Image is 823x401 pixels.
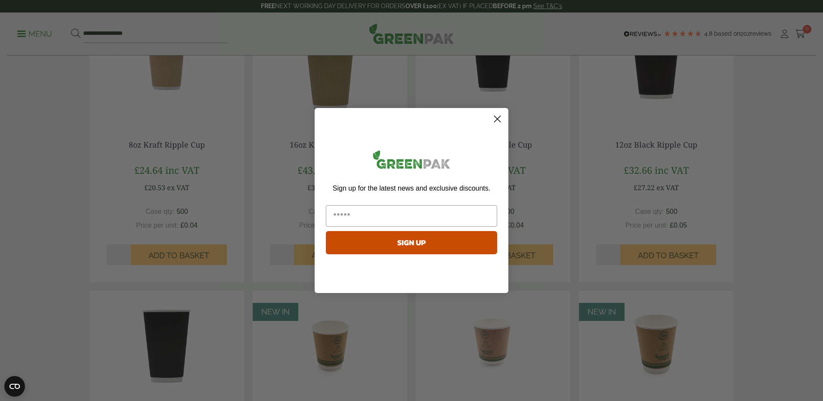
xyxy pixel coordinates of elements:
[490,111,505,126] button: Close dialog
[326,205,497,227] input: Email
[4,376,25,397] button: Open CMP widget
[326,147,497,176] img: greenpak_logo
[326,231,497,254] button: SIGN UP
[333,185,490,192] span: Sign up for the latest news and exclusive discounts.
